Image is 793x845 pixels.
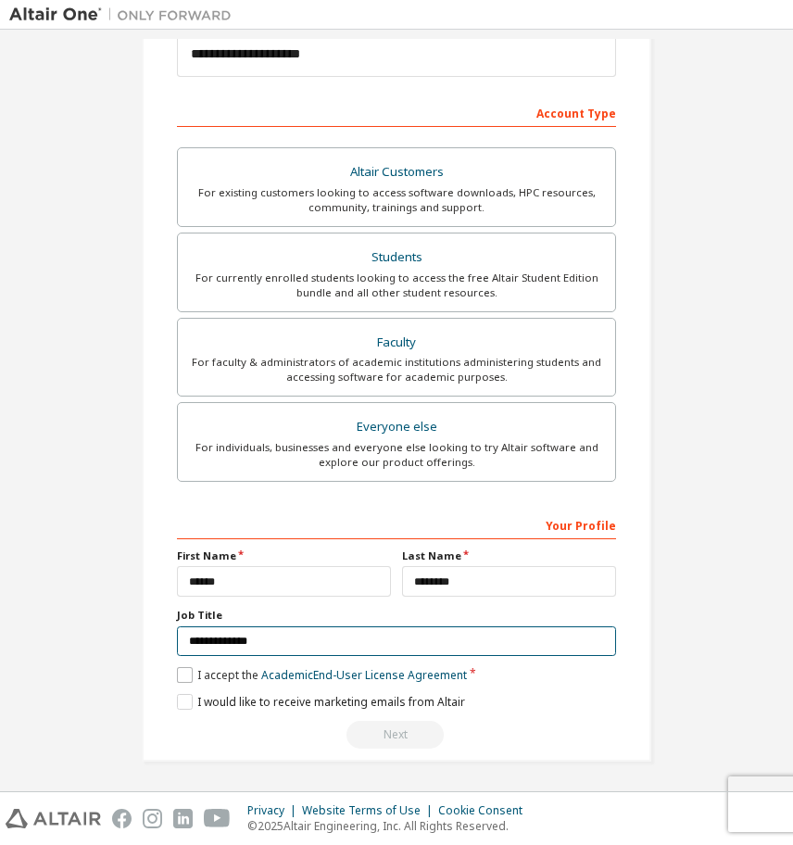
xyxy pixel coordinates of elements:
[177,97,616,127] div: Account Type
[261,667,467,683] a: Academic End-User License Agreement
[204,809,231,828] img: youtube.svg
[189,185,604,215] div: For existing customers looking to access software downloads, HPC resources, community, trainings ...
[177,667,467,683] label: I accept the
[143,809,162,828] img: instagram.svg
[9,6,241,24] img: Altair One
[189,414,604,440] div: Everyone else
[247,818,534,834] p: © 2025 Altair Engineering, Inc. All Rights Reserved.
[247,803,302,818] div: Privacy
[177,721,616,749] div: Read and acccept EULA to continue
[189,271,604,300] div: For currently enrolled students looking to access the free Altair Student Edition bundle and all ...
[189,159,604,185] div: Altair Customers
[402,549,616,563] label: Last Name
[177,694,465,710] label: I would like to receive marketing emails from Altair
[112,809,132,828] img: facebook.svg
[177,510,616,539] div: Your Profile
[6,809,101,828] img: altair_logo.svg
[189,355,604,385] div: For faculty & administrators of academic institutions administering students and accessing softwa...
[302,803,438,818] div: Website Terms of Use
[189,245,604,271] div: Students
[438,803,534,818] div: Cookie Consent
[177,549,391,563] label: First Name
[189,330,604,356] div: Faculty
[173,809,193,828] img: linkedin.svg
[189,440,604,470] div: For individuals, businesses and everyone else looking to try Altair software and explore our prod...
[177,608,616,623] label: Job Title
